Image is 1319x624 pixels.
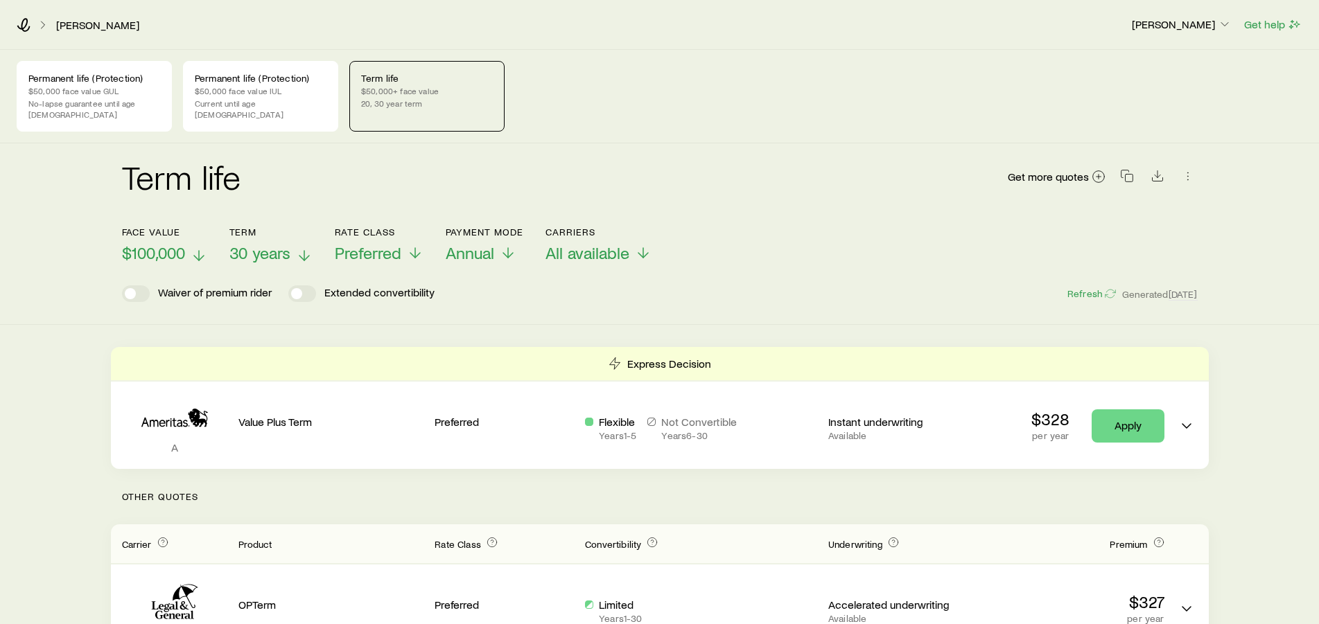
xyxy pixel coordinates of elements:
[229,226,313,238] p: Term
[195,85,326,96] p: $50,000 face value IUL
[828,538,882,550] span: Underwriting
[979,592,1164,612] p: $327
[111,469,1209,524] p: Other Quotes
[324,285,435,302] p: Extended convertibility
[122,538,152,550] span: Carrier
[1131,17,1232,33] button: [PERSON_NAME]
[122,160,241,193] h2: Term life
[361,85,493,96] p: $50,000+ face value
[599,415,636,429] p: Flexible
[435,415,574,429] p: Preferred
[1092,409,1164,443] a: Apply
[335,243,401,262] span: Preferred
[661,430,737,441] p: Years 6 - 30
[183,61,338,132] a: Permanent life (Protection)$50,000 face value IULCurrent until age [DEMOGRAPHIC_DATA]
[979,613,1164,624] p: per year
[446,243,494,262] span: Annual
[1122,288,1197,301] span: Generated
[599,598,642,612] p: Limited
[1148,172,1167,185] a: Download CSV
[1008,171,1089,182] span: Get more quotes
[158,285,272,302] p: Waiver of premium rider
[1169,288,1198,301] span: [DATE]
[446,226,524,263] button: Payment ModeAnnual
[229,226,313,263] button: Term30 years
[599,430,636,441] p: Years 1 - 5
[828,415,968,429] p: Instant underwriting
[335,226,423,238] p: Rate Class
[55,19,140,32] a: [PERSON_NAME]
[195,73,326,84] p: Permanent life (Protection)
[28,85,160,96] p: $50,000 face value GUL
[17,61,172,132] a: Permanent life (Protection)$50,000 face value GULNo-lapse guarantee until age [DEMOGRAPHIC_DATA]
[1031,409,1069,429] p: $328
[238,538,272,550] span: Product
[349,61,505,132] a: Term life$50,000+ face value20, 30 year term
[1031,430,1069,441] p: per year
[238,415,424,429] p: Value Plus Term
[599,613,642,624] p: Years 1 - 30
[28,98,160,120] p: No-lapse guarantee until age [DEMOGRAPHIC_DATA]
[545,226,652,263] button: CarriersAll available
[122,440,227,454] p: A
[361,98,493,109] p: 20, 30 year term
[446,226,524,238] p: Payment Mode
[828,430,968,441] p: Available
[361,73,493,84] p: Term life
[828,598,968,612] p: Accelerated underwriting
[111,347,1209,469] div: Term quotes
[1110,538,1147,550] span: Premium
[229,243,290,262] span: 30 years
[335,226,423,263] button: Rate ClassPreferred
[545,226,652,238] p: Carriers
[1132,17,1232,31] p: [PERSON_NAME]
[195,98,326,120] p: Current until age [DEMOGRAPHIC_DATA]
[238,598,424,612] p: OPTerm
[661,415,737,429] p: Not Convertible
[585,538,641,550] span: Convertibility
[545,243,629,262] span: All available
[435,598,574,612] p: Preferred
[435,538,481,550] span: Rate Class
[1007,169,1106,185] a: Get more quotes
[627,357,711,371] p: Express Decision
[1243,17,1302,33] button: Get help
[122,226,207,238] p: Face value
[122,226,207,263] button: Face value$100,000
[122,243,185,262] span: $100,000
[28,73,160,84] p: Permanent life (Protection)
[1067,287,1117,301] button: Refresh
[828,613,968,624] p: Available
